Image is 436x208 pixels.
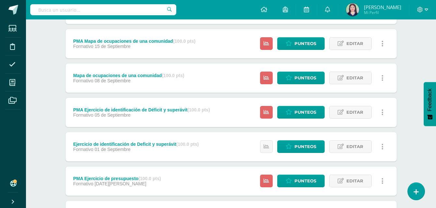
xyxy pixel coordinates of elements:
span: 08 de Septiembre [95,78,131,83]
strong: (100.0 pts) [173,39,195,44]
div: PMA Ejercicio de identificación de Déficit y superávit [73,107,210,112]
span: Formativo [73,78,93,83]
span: Editar [346,141,363,153]
strong: (100.0 pts) [162,73,184,78]
img: 481143d3e0c24b1771560fd25644f162.png [346,3,359,16]
span: Editar [346,72,363,84]
span: Mi Perfil [364,10,401,15]
span: Formativo [73,181,93,186]
a: Punteos [277,140,325,153]
div: Mapa de ocupaciones de una comunidad [73,73,184,78]
span: Feedback [427,88,433,111]
div: PMA Ejercicio de presupuesto [73,176,161,181]
a: Punteos [277,37,325,50]
a: Punteos [277,175,325,187]
span: Formativo [73,112,93,118]
strong: (100.0 pts) [138,176,161,181]
strong: (100.0 pts) [187,107,210,112]
span: Punteos [294,141,316,153]
span: [DATE][PERSON_NAME] [95,181,146,186]
a: Punteos [277,106,325,119]
span: Formativo [73,44,93,49]
span: Editar [346,38,363,50]
span: Punteos [294,106,316,118]
input: Busca un usuario... [30,4,176,15]
button: Feedback - Mostrar encuesta [424,82,436,126]
span: 01 de Septiembre [95,147,131,152]
span: Formativo [73,147,93,152]
span: Punteos [294,38,316,50]
div: Ejercicio de identificación de Deficit y superávit [73,142,199,147]
span: Editar [346,106,363,118]
span: [PERSON_NAME] [364,4,401,10]
a: Punteos [277,72,325,84]
span: Editar [346,175,363,187]
span: 15 de Septiembre [95,44,131,49]
span: 05 de Septiembre [95,112,131,118]
span: Punteos [294,175,316,187]
span: Punteos [294,72,316,84]
strong: (100.0 pts) [176,142,199,147]
div: PMA Mapa de ocupaciones de una comunidad [73,39,195,44]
